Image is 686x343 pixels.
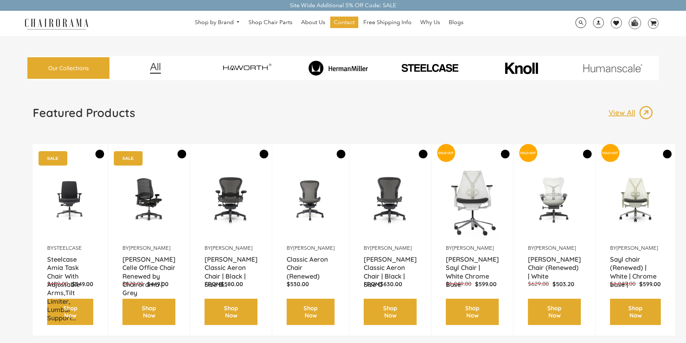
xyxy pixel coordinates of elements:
[122,156,134,161] text: SALE
[122,255,175,273] a: [PERSON_NAME] Celle Office Chair Renewed by Chairorama | Grey
[446,299,499,325] a: Shop Now
[294,60,382,76] img: image_8_173eb7e0-7579-41b4-bc8e-4ba0b8ba93e8.png
[520,151,536,155] text: SOLD-OUT
[47,155,93,245] img: Amia Chair by chairorama.com
[337,150,345,158] button: Add to Wishlist
[287,155,335,245] img: Classic Aeron Chair (Renewed) - chairorama
[475,280,497,288] span: $599.00
[205,255,257,273] a: [PERSON_NAME] Classic Aeron Chair | Black | Size B...
[528,155,581,245] img: Mirra Chair (Renewed) | White - chairorama
[639,280,661,288] span: $599.00
[364,245,417,252] p: by
[191,17,244,28] a: Shop by Brand
[122,155,175,245] img: Herman Miller Celle Office Chair Renewed by Chairorama | Grey - chairorama
[446,155,499,245] img: Herman Miller Sayl Chair | White Chrome Base - chairorama
[629,17,640,28] img: WhatsApp_Image_2024-07-12_at_16.23.01.webp
[135,63,175,74] img: image_12.png
[364,155,417,245] img: Herman Miller Classic Aeron Chair | Black | Size C - chairorama
[205,299,257,325] a: Shop Now
[446,245,499,252] p: by
[528,255,581,273] a: [PERSON_NAME] Chair (Renewed) | White
[122,299,175,325] a: Shop Now
[293,245,335,251] a: [PERSON_NAME]
[47,156,58,161] text: SALE
[386,63,474,73] img: PHOTO-2024-07-09-00-53-10-removebg-preview.png
[364,299,417,325] a: Shop Now
[123,17,535,30] nav: DesktopNavigation
[287,280,309,288] span: $530.00
[528,155,581,245] a: Mirra Chair (Renewed) | White - chairorama Mirra Chair (Renewed) | White - chairorama
[419,150,427,158] button: Add to Wishlist
[33,105,135,120] h1: Featured Products
[248,19,292,26] span: Shop Chair Parts
[122,155,175,245] a: Herman Miller Celle Office Chair Renewed by Chairorama | Grey - chairorama Herman Miller Celle Of...
[364,155,417,245] a: Herman Miller Classic Aeron Chair | Black | Size C - chairorama Herman Miller Classic Aeron Chair...
[27,57,109,79] a: Our Collections
[33,105,135,126] a: Featured Products
[287,255,335,273] a: Classic Aeron Chair (Renewed)
[221,280,243,288] span: $580.00
[609,108,639,117] p: View All
[364,280,417,288] p: From
[639,105,653,120] img: image_13.png
[501,150,510,158] button: Add to Wishlist
[610,280,636,287] span: $1,049.00
[363,19,412,26] span: Free Shipping Info
[287,155,335,245] a: Classic Aeron Chair (Renewed) - chairorama Classic Aeron Chair (Renewed) - chairorama
[21,17,93,30] img: chairorama
[47,155,93,245] a: Amia Chair by chairorama.com Renewed Amia Chair chairorama.com
[417,17,444,28] a: Why Us
[301,19,325,26] span: About Us
[95,150,104,158] button: Add to Wishlist
[330,17,358,28] a: Contact
[528,299,581,325] a: Shop Now
[610,245,661,252] p: by
[364,255,417,273] a: [PERSON_NAME] Classic Aeron Chair | Black | Size C
[446,280,471,287] span: $1,049.00
[610,255,661,273] a: Sayl chair (Renewed) | White | Chrome base |
[616,245,658,251] a: [PERSON_NAME]
[205,155,257,245] a: Herman Miller Classic Aeron Chair | Black | Size B (Renewed) - chairorama Herman Miller Classic A...
[449,19,463,26] span: Blogs
[370,245,412,251] a: [PERSON_NAME]
[528,280,549,287] span: $629.00
[203,58,291,78] img: image_7_14f0750b-d084-457f-979a-a1ab9f6582c4.png
[446,255,499,273] a: [PERSON_NAME] Sayl Chair | White Chrome Base
[205,245,257,252] p: by
[446,155,499,245] a: Herman Miller Sayl Chair | White Chrome Base - chairorama Herman Miller Sayl Chair | White Chrome...
[211,245,252,251] a: [PERSON_NAME]
[47,245,93,252] p: by
[445,17,467,28] a: Blogs
[610,299,661,325] a: Shop Now
[380,280,402,288] span: $630.00
[602,151,618,155] text: SOLD-OUT
[287,299,335,325] a: Shop Now
[489,62,554,75] img: image_10_1.png
[528,245,581,252] p: by
[54,245,82,251] a: Steelcase
[534,245,576,251] a: [PERSON_NAME]
[552,280,574,288] span: $503.20
[452,245,494,251] a: [PERSON_NAME]
[205,155,257,245] img: Herman Miller Classic Aeron Chair | Black | Size B (Renewed) - chairorama
[147,280,169,288] span: $449.00
[663,150,672,158] button: Add to Wishlist
[47,299,93,325] a: Shop Now
[334,19,355,26] span: Contact
[610,155,661,245] img: Sayl chair (Renewed) | White | Chrome base | - chairorama
[610,155,661,245] a: Sayl chair (Renewed) | White | Chrome base | - chairorama Sayl chair (Renewed) | White | Chrome b...
[72,280,93,288] span: $349.00
[122,280,143,287] span: $879.00
[438,151,454,155] text: SOLD-OUT
[360,17,415,28] a: Free Shipping Info
[287,245,335,252] p: by
[245,17,296,28] a: Shop Chair Parts
[420,19,440,26] span: Why Us
[609,105,653,120] a: View All
[129,245,170,251] a: [PERSON_NAME]
[260,150,268,158] button: Add to Wishlist
[297,17,329,28] a: About Us
[569,64,657,73] img: image_11.png
[47,255,93,273] a: Steelcase Amia Task Chair With Adjustable Arms,Tilt Limiter, Lumbar Support...
[178,150,186,158] button: Add to Wishlist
